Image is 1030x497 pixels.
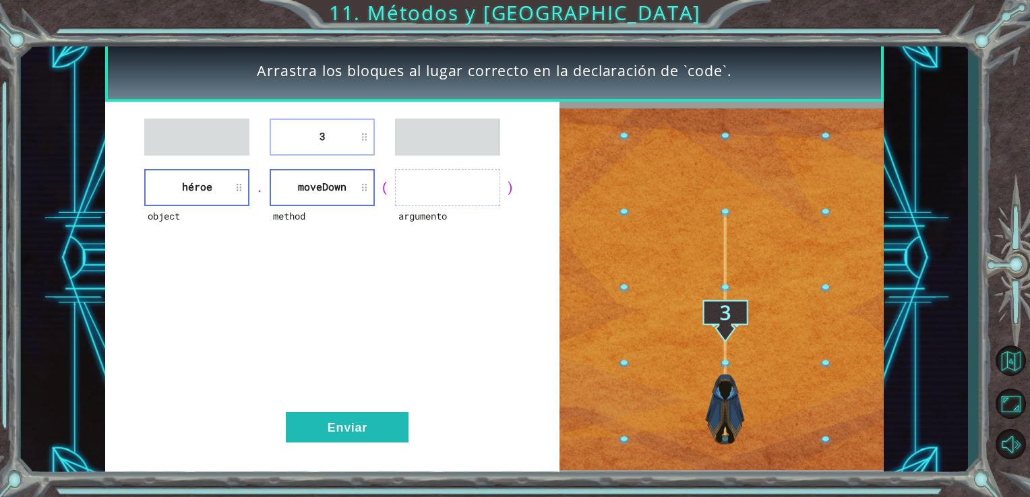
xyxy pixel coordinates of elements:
button: Enviar [286,412,408,442]
button: Silencio [991,426,1030,462]
img: Interactive Art [559,108,884,469]
button: Volver al Mapa [991,341,1030,380]
div: ( [375,178,395,197]
button: Maximizar Navegador [991,385,1030,422]
li: 3 [270,119,375,156]
a: Volver al Mapa [991,339,1030,383]
div: argumento [395,206,500,243]
li: moveDown [270,169,375,206]
div: method [270,206,375,243]
li: héroe [144,169,249,206]
div: object [144,206,249,243]
span: Arrastra los bloques al lugar correcto en la declaración de `code`. [257,61,731,81]
div: . [249,178,270,197]
div: ) [500,178,520,197]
